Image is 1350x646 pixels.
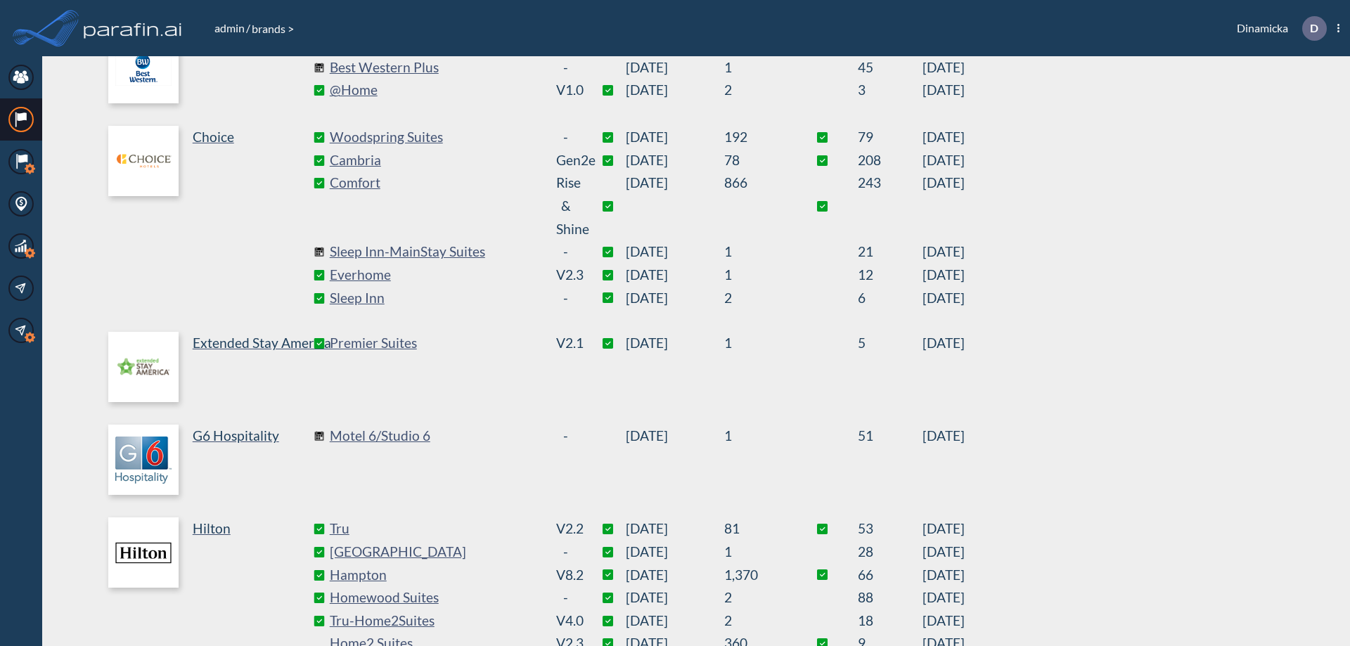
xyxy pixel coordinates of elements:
span: [DATE] [922,56,965,79]
a: Premier Suites [330,332,541,355]
span: [DATE] [922,126,965,149]
span: [DATE] [922,287,965,310]
a: Choice [108,126,319,309]
span: [DATE] [922,149,965,172]
span: [DATE] [626,517,724,541]
a: Sleep Inn-MainStay Suites [330,240,541,264]
img: logo [108,33,179,103]
sapn: 18 [858,609,922,633]
span: [DATE] [626,264,724,287]
div: - [556,541,575,564]
img: comingSoon [314,431,324,441]
p: Extended Stay America [193,332,331,355]
span: [DATE] [922,79,965,102]
a: @Home [330,79,541,102]
span: [DATE] [922,425,965,448]
sapn: 2 [724,609,787,633]
div: - [556,126,575,149]
div: Dinamicka [1216,16,1339,41]
sapn: 81 [724,517,787,541]
a: Sleep Inn [330,287,541,310]
span: [DATE] [922,172,965,240]
span: [DATE] [626,126,724,149]
span: [DATE] [922,586,965,609]
sapn: 53 [858,517,922,541]
a: Extended Stay America [108,332,319,402]
sapn: 2 [724,287,787,310]
div: - [556,56,575,79]
p: D [1310,22,1318,34]
img: logo [108,332,179,402]
sapn: 1 [724,332,787,355]
sapn: 28 [858,541,922,564]
span: [DATE] [922,517,965,541]
sapn: 2 [724,79,787,102]
sapn: 3 [858,79,922,102]
sapn: 2 [724,586,787,609]
a: Tru [330,517,541,541]
sapn: 192 [724,126,787,149]
span: [DATE] [626,332,724,355]
span: [DATE] [626,79,724,102]
li: / [213,20,250,37]
div: - [556,287,575,310]
img: logo [108,517,179,588]
span: [DATE] [626,609,724,633]
sapn: 66 [858,564,922,587]
span: [DATE] [922,541,965,564]
span: [DATE] [922,240,965,264]
sapn: 6 [858,287,922,310]
sapn: 5 [858,332,922,355]
sapn: 1,370 [724,564,787,587]
div: Gen2e [556,149,575,172]
p: G6 Hospitality [193,425,279,448]
a: Homewood Suites [330,586,541,609]
p: Hilton [193,517,231,541]
a: Best Western Plus [330,56,541,79]
a: Motel 6/Studio 6 [330,425,541,448]
sapn: 1 [724,541,787,564]
span: [DATE] [922,332,965,355]
sapn: 51 [858,425,922,448]
img: logo [81,14,185,42]
span: [DATE] [626,149,724,172]
a: Comfort [330,172,541,240]
span: [DATE] [626,541,724,564]
span: [DATE] [922,264,965,287]
sapn: 12 [858,264,922,287]
sapn: 78 [724,149,787,172]
span: [DATE] [626,564,724,587]
a: Everhome [330,264,541,287]
div: v1.0 [556,79,575,102]
div: v2.1 [556,332,575,355]
sapn: 243 [858,172,922,240]
span: [DATE] [626,586,724,609]
sapn: 1 [724,264,787,287]
sapn: 79 [858,126,922,149]
sapn: 208 [858,149,922,172]
div: v2.3 [556,264,575,287]
span: [DATE] [922,564,965,587]
div: - [556,425,575,448]
span: brands > [250,22,295,35]
sapn: 1 [724,240,787,264]
img: comingSoon [314,247,324,257]
a: Hampton [330,564,541,587]
span: [DATE] [922,609,965,633]
a: [GEOGRAPHIC_DATA] [330,541,541,564]
p: Choice [193,126,234,149]
a: Cambria [330,149,541,172]
img: logo [108,126,179,196]
span: [DATE] [626,240,724,264]
a: Tru-Home2Suites [330,609,541,633]
div: - [556,586,575,609]
span: [DATE] [626,425,724,448]
div: v4.0 [556,609,575,633]
sapn: 1 [724,425,787,448]
div: v2.2 [556,517,575,541]
a: G6 Hospitality [108,425,319,495]
sapn: 88 [858,586,922,609]
div: - [556,240,575,264]
a: Woodspring Suites [330,126,541,149]
img: comingSoon [314,63,324,73]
